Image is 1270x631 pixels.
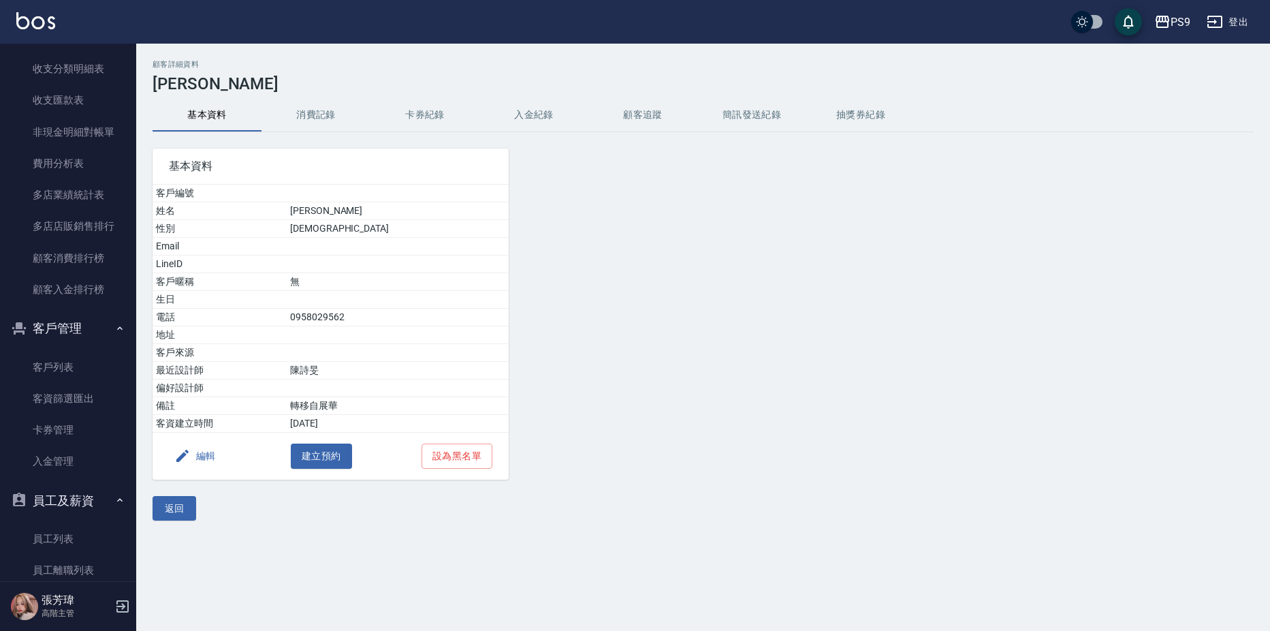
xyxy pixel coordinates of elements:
[153,238,287,256] td: Email
[5,555,131,586] a: 員工離職列表
[153,291,287,309] td: 生日
[5,446,131,477] a: 入金管理
[370,99,479,132] button: 卡券紀錄
[5,311,131,346] button: 客戶管理
[5,383,131,414] a: 客資篩選匯出
[11,593,38,620] img: Person
[5,243,131,274] a: 顧客消費排行榜
[153,185,287,202] td: 客戶編號
[1201,10,1254,35] button: 登出
[588,99,697,132] button: 顧客追蹤
[287,415,509,433] td: [DATE]
[16,12,55,29] img: Logo
[153,99,261,132] button: 基本資料
[153,60,1254,69] h2: 顧客詳細資料
[153,344,287,362] td: 客戶來源
[5,179,131,211] a: 多店業績統計表
[5,523,131,555] a: 員工列表
[291,444,352,469] button: 建立預約
[153,256,287,273] td: LineID
[153,309,287,326] td: 電話
[169,444,221,469] button: 編輯
[153,380,287,397] td: 偏好設計師
[806,99,915,132] button: 抽獎券紀錄
[153,496,196,521] button: 返回
[153,74,1254,93] h3: [PERSON_NAME]
[5,117,131,148] a: 非現金明細對帳單
[5,352,131,383] a: 客戶列表
[422,444,492,469] button: 設為黑名單
[479,99,588,132] button: 入金紀錄
[1171,14,1190,31] div: PS9
[1149,8,1196,36] button: PS9
[153,326,287,344] td: 地址
[5,274,131,305] a: 顧客入金排行榜
[153,415,287,433] td: 客資建立時間
[42,607,111,619] p: 高階主管
[287,397,509,415] td: 轉移自展華
[287,202,509,220] td: [PERSON_NAME]
[287,273,509,291] td: 無
[169,159,492,173] span: 基本資料
[5,53,131,84] a: 收支分類明細表
[287,309,509,326] td: 0958029562
[153,202,287,220] td: 姓名
[153,397,287,415] td: 備註
[153,220,287,238] td: 性別
[5,414,131,446] a: 卡券管理
[1115,8,1142,35] button: save
[287,220,509,238] td: [DEMOGRAPHIC_DATA]
[5,483,131,519] button: 員工及薪資
[153,273,287,291] td: 客戶暱稱
[5,211,131,242] a: 多店店販銷售排行
[261,99,370,132] button: 消費記錄
[697,99,806,132] button: 簡訊發送紀錄
[42,594,111,607] h5: 張芳瑋
[153,362,287,380] td: 最近設計師
[5,148,131,179] a: 費用分析表
[287,362,509,380] td: 陳詩旻
[5,84,131,116] a: 收支匯款表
